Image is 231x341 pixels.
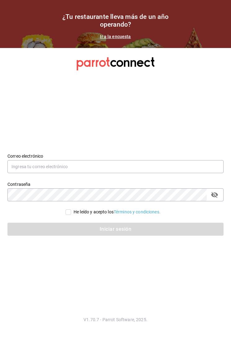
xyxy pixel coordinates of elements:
[209,190,220,200] button: passwordField
[100,34,131,39] a: Ir a la encuesta
[53,13,178,28] h1: ¿Tu restaurante lleva más de un año operando?
[7,317,224,323] p: V1.70.7 - Parrot Software, 2025.
[7,182,224,186] label: Contraseña
[7,154,224,158] label: Correo electrónico
[114,209,161,214] a: Términos y condiciones.
[7,160,224,173] input: Ingresa tu correo electrónico
[74,209,161,215] div: He leído y acepto los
